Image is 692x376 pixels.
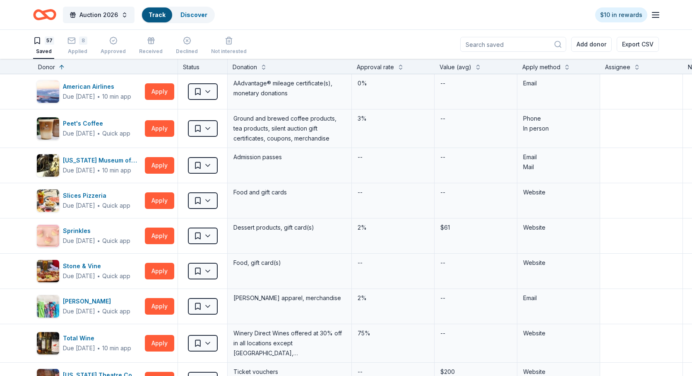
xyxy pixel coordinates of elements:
[102,237,130,245] div: Quick app
[37,332,59,354] img: Image for Total Wine
[67,33,87,59] button: 8Applied
[102,166,131,175] div: 10 min app
[440,151,446,163] div: --
[33,5,56,24] a: Home
[97,93,101,100] span: ∙
[63,82,131,92] div: American Airlines
[523,162,594,172] div: Mail
[37,225,59,247] img: Image for Sprinkles
[523,124,594,133] div: In person
[37,154,59,177] img: Image for Arizona Museum of Natural History
[357,327,429,339] div: 75%
[211,33,247,59] button: Not interested
[357,62,394,72] div: Approval rate
[523,152,594,162] div: Email
[440,257,446,269] div: --
[595,7,647,22] a: $10 in rewards
[63,261,130,271] div: Stone & Vine
[145,298,174,315] button: Apply
[617,37,659,52] button: Export CSV
[36,332,142,355] button: Image for Total WineTotal WineDue [DATE]∙10 min app
[38,62,55,72] div: Donor
[63,191,130,201] div: Slices Pizzeria
[440,327,446,339] div: --
[178,59,228,74] div: Status
[176,48,198,55] div: Declined
[440,78,446,89] div: --
[145,83,174,100] button: Apply
[440,292,446,304] div: --
[36,154,142,177] button: Image for Arizona Museum of Natural History[US_STATE] Museum of Natural HistoryDue [DATE]∙10 min app
[523,293,594,303] div: Email
[139,48,163,55] div: Received
[36,80,142,103] button: Image for American AirlinesAmerican AirlinesDue [DATE]∙10 min app
[141,7,215,23] button: TrackDiscover
[63,129,95,138] div: Due [DATE]
[63,236,95,246] div: Due [DATE]
[33,48,54,55] div: Saved
[440,113,446,124] div: --
[357,222,429,233] div: 2%
[97,308,101,315] span: ∙
[63,333,131,343] div: Total Wine
[63,296,130,306] div: [PERSON_NAME]
[233,187,346,198] div: Food and gift cards
[145,335,174,352] button: Apply
[101,33,126,59] button: Approved
[233,292,346,304] div: [PERSON_NAME] apparel, merchandise
[36,260,142,283] button: Image for Stone & VineStone & VineDue [DATE]∙Quick app
[101,48,126,55] div: Approved
[63,201,95,211] div: Due [DATE]
[357,292,429,304] div: 2%
[97,202,101,209] span: ∙
[176,33,198,59] button: Declined
[102,92,131,101] div: 10 min app
[45,36,54,45] div: 57
[523,114,594,124] div: Phone
[36,117,142,140] button: Image for Peet's CoffeePeet's CoffeeDue [DATE]∙Quick app
[145,157,174,174] button: Apply
[440,62,471,72] div: Value (avg)
[63,155,142,165] div: [US_STATE] Museum of Natural History
[145,263,174,279] button: Apply
[145,192,174,209] button: Apply
[523,328,594,338] div: Website
[37,80,59,103] img: Image for American Airlines
[145,120,174,137] button: Apply
[37,260,59,282] img: Image for Stone & Vine
[180,11,207,18] a: Discover
[37,189,59,212] img: Image for Slices Pizzeria
[63,343,95,353] div: Due [DATE]
[37,117,59,140] img: Image for Peet's Coffee
[233,62,257,72] div: Donation
[139,33,163,59] button: Received
[33,33,54,59] button: 57Saved
[523,187,594,197] div: Website
[97,344,101,352] span: ∙
[102,201,130,210] div: Quick app
[79,36,87,45] div: 8
[233,327,346,359] div: Winery Direct Wines offered at 30% off in all locations except [GEOGRAPHIC_DATA], [GEOGRAPHIC_DAT...
[63,165,95,175] div: Due [DATE]
[145,228,174,244] button: Apply
[63,271,95,281] div: Due [DATE]
[36,295,142,318] button: Image for Vineyard Vines[PERSON_NAME]Due [DATE]∙Quick app
[233,222,346,233] div: Dessert products, gift card(s)
[523,223,594,233] div: Website
[63,119,130,129] div: Peet's Coffee
[97,167,101,174] span: ∙
[523,258,594,268] div: Website
[149,11,166,18] a: Track
[357,257,363,269] div: --
[97,130,101,137] span: ∙
[233,151,346,163] div: Admission passes
[233,257,346,269] div: Food, gift card(s)
[79,10,118,20] span: Auction 2026
[36,224,142,247] button: Image for SprinklesSprinklesDue [DATE]∙Quick app
[233,113,346,144] div: Ground and brewed coffee products, tea products, silent auction gift certificates, coupons, merch...
[102,129,130,138] div: Quick app
[357,113,429,124] div: 3%
[357,151,363,163] div: --
[63,226,130,236] div: Sprinkles
[63,306,95,316] div: Due [DATE]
